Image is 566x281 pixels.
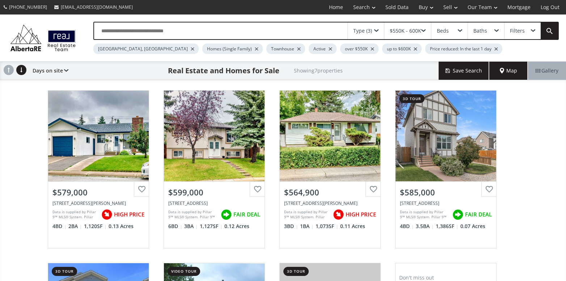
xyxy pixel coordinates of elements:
[353,28,372,33] div: Type (3)
[224,223,249,230] span: 0.12 Acres
[510,28,525,33] div: Filters
[390,28,421,33] div: $550K - 600K
[425,44,502,54] div: Price reduced: In the last 1 day
[52,200,144,206] div: 6023 Maddock Drive NE, Calgary, AB T2A 3W3
[536,67,558,74] span: Gallery
[400,223,414,230] span: 4 BD
[294,68,343,73] h2: Showing 7 properties
[7,23,79,53] img: Logo
[331,207,346,222] img: rating icon
[284,209,329,220] div: Data is supplied by Pillar 9™ MLS® System. Pillar 9™ is the owner of the copyright in its MLS® Sy...
[168,200,260,206] div: 16 Falworth Place NE, Calgary, AB T3J 1G1
[52,187,144,198] div: $579,000
[284,200,376,206] div: 151 Fyffe Road SE, Calgary, AB T2H 1C2
[29,62,68,80] div: Days on site
[84,223,107,230] span: 1,120 SF
[68,223,82,230] span: 2 BA
[266,44,305,54] div: Townhouse
[460,223,485,230] span: 0.07 Acres
[346,211,376,218] span: HIGH PRICE
[168,66,279,76] h1: Real Estate and Homes for Sale
[340,223,365,230] span: 0.11 Acres
[465,211,492,218] span: FAIR DEAL
[109,223,134,230] span: 0.13 Acres
[388,83,504,256] a: 3d tour$585,000[STREET_ADDRESS]Data is supplied by Pillar 9™ MLS® System. Pillar 9™ is the owner ...
[100,207,114,222] img: rating icon
[473,28,487,33] div: Baths
[61,4,133,10] span: [EMAIL_ADDRESS][DOMAIN_NAME]
[41,83,156,256] a: $579,000[STREET_ADDRESS][PERSON_NAME]Data is supplied by Pillar 9™ MLS® System. Pillar 9™ is the ...
[451,207,465,222] img: rating icon
[284,223,298,230] span: 3 BD
[436,223,459,230] span: 1,386 SF
[184,223,198,230] span: 3 BA
[200,223,223,230] span: 1,127 SF
[489,62,528,80] div: Map
[400,200,492,206] div: 2092 New Brighton Park SE, Calgary, AB T2Z 1B3
[168,187,260,198] div: $599,000
[500,67,517,74] span: Map
[400,209,449,220] div: Data is supplied by Pillar 9™ MLS® System. Pillar 9™ is the owner of the copyright in its MLS® Sy...
[416,223,434,230] span: 3.5 BA
[284,187,376,198] div: $564,900
[233,211,260,218] span: FAIR DEAL
[202,44,263,54] div: Homes (Single Family)
[400,187,492,198] div: $585,000
[9,4,47,10] span: [PHONE_NUMBER]
[168,209,217,220] div: Data is supplied by Pillar 9™ MLS® System. Pillar 9™ is the owner of the copyright in its MLS® Sy...
[52,209,98,220] div: Data is supplied by Pillar 9™ MLS® System. Pillar 9™ is the owner of the copyright in its MLS® Sy...
[93,44,199,54] div: [GEOGRAPHIC_DATA], [GEOGRAPHIC_DATA]
[51,0,136,14] a: [EMAIL_ADDRESS][DOMAIN_NAME]
[300,223,314,230] span: 1 BA
[219,207,233,222] img: rating icon
[309,44,337,54] div: Active
[52,223,67,230] span: 4 BD
[382,44,422,54] div: up to $600K
[156,83,272,256] a: $599,000[STREET_ADDRESS]Data is supplied by Pillar 9™ MLS® System. Pillar 9™ is the owner of the ...
[399,274,434,281] span: Don't miss out
[272,83,388,256] a: $564,900[STREET_ADDRESS][PERSON_NAME]Data is supplied by Pillar 9™ MLS® System. Pillar 9™ is the ...
[168,223,182,230] span: 6 BD
[316,223,338,230] span: 1,073 SF
[439,62,489,80] button: Save Search
[528,62,566,80] div: Gallery
[114,211,144,218] span: HIGH PRICE
[437,28,449,33] div: Beds
[340,44,379,54] div: over $550K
